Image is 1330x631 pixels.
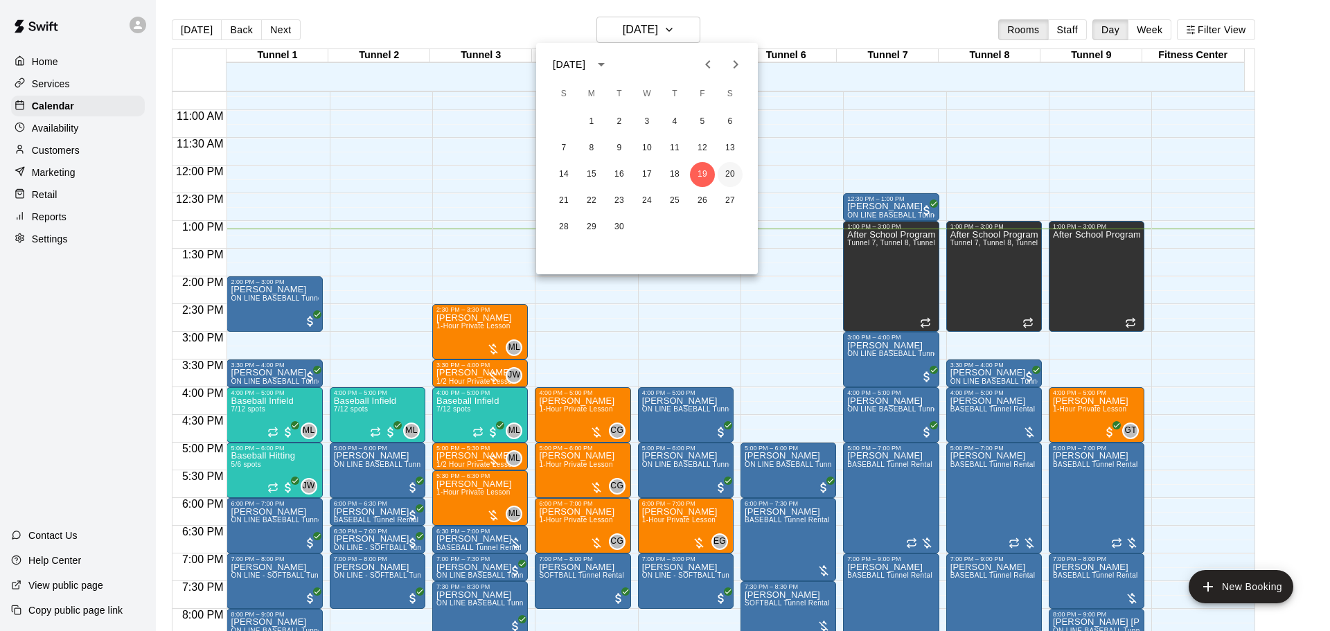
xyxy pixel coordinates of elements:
button: 21 [551,188,576,213]
div: [DATE] [553,57,585,72]
button: 19 [690,162,715,187]
button: 10 [635,136,659,161]
button: Previous month [694,51,722,78]
button: 6 [718,109,743,134]
button: 26 [690,188,715,213]
span: Saturday [718,80,743,108]
span: Tuesday [607,80,632,108]
button: 27 [718,188,743,213]
button: 16 [607,162,632,187]
button: 28 [551,215,576,240]
button: 20 [718,162,743,187]
button: 1 [579,109,604,134]
button: 7 [551,136,576,161]
button: Next month [722,51,750,78]
button: 11 [662,136,687,161]
button: 18 [662,162,687,187]
button: 15 [579,162,604,187]
button: calendar view is open, switch to year view [589,53,613,76]
button: 14 [551,162,576,187]
button: 23 [607,188,632,213]
button: 13 [718,136,743,161]
button: 12 [690,136,715,161]
button: 17 [635,162,659,187]
button: 22 [579,188,604,213]
span: Monday [579,80,604,108]
span: Friday [690,80,715,108]
button: 29 [579,215,604,240]
button: 24 [635,188,659,213]
button: 3 [635,109,659,134]
span: Wednesday [635,80,659,108]
button: 30 [607,215,632,240]
span: Thursday [662,80,687,108]
span: Sunday [551,80,576,108]
button: 5 [690,109,715,134]
button: 25 [662,188,687,213]
button: 2 [607,109,632,134]
button: 8 [579,136,604,161]
button: 4 [662,109,687,134]
button: 9 [607,136,632,161]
